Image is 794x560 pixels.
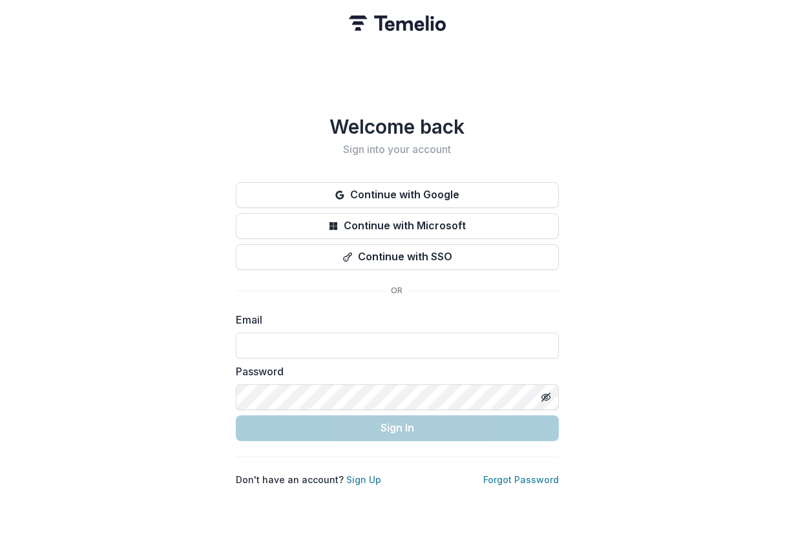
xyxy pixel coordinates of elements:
label: Email [236,312,551,327]
h2: Sign into your account [236,143,559,156]
p: Don't have an account? [236,473,381,486]
button: Continue with SSO [236,244,559,270]
img: Temelio [349,16,446,31]
label: Password [236,364,551,379]
h1: Welcome back [236,115,559,138]
a: Forgot Password [483,474,559,485]
button: Toggle password visibility [536,387,556,408]
button: Sign In [236,415,559,441]
a: Sign Up [346,474,381,485]
button: Continue with Microsoft [236,213,559,239]
button: Continue with Google [236,182,559,208]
